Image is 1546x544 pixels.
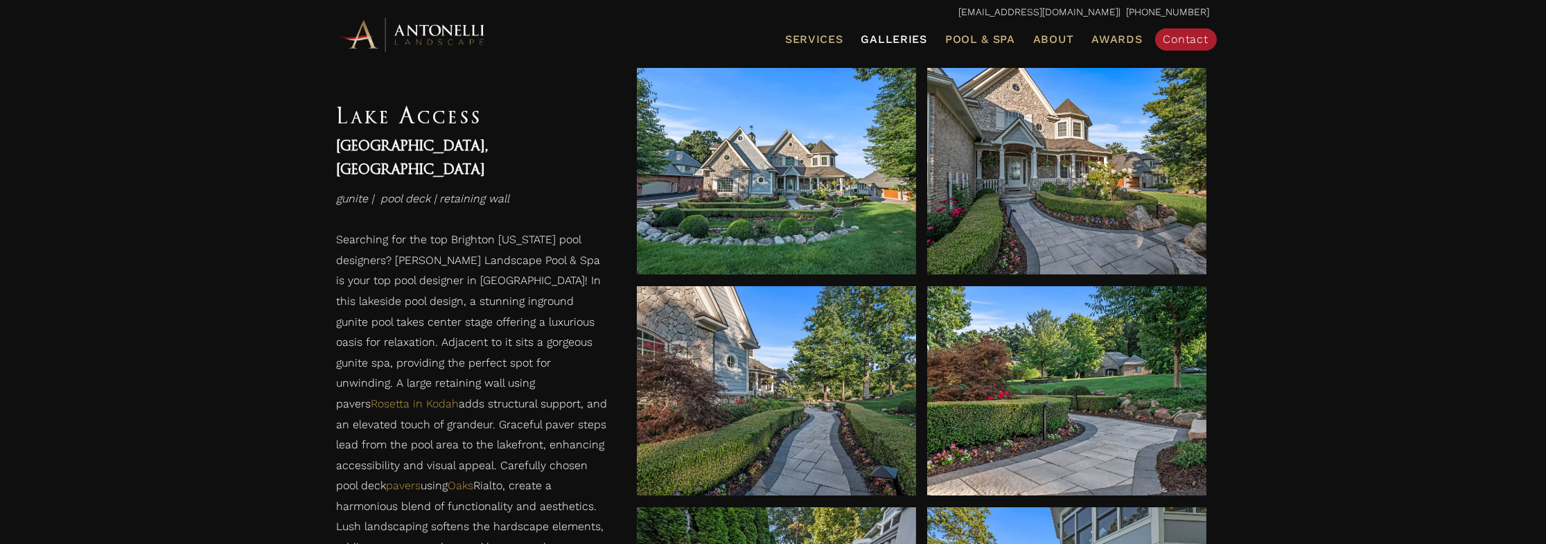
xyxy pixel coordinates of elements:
a: Awards [1086,30,1148,49]
span: Galleries [861,33,927,46]
span: Pool & Spa [945,33,1015,46]
p: | [PHONE_NUMBER] [337,3,1210,21]
a: Services [780,30,849,49]
a: Rosetta in Kodah [371,397,459,410]
a: Galleries [856,30,933,49]
a: Contact [1155,28,1217,51]
h4: [GEOGRAPHIC_DATA], [GEOGRAPHIC_DATA] [337,134,609,181]
h1: Lake Access [337,96,609,134]
a: About [1028,30,1080,49]
a: [EMAIL_ADDRESS][DOMAIN_NAME] [959,6,1119,17]
span: Awards [1091,33,1142,46]
a: pavers [387,479,421,492]
span: About [1033,34,1074,45]
a: Pool & Spa [940,30,1021,49]
span: Services [785,34,843,45]
span: Contact [1163,33,1209,46]
a: Oaks [448,479,474,492]
em: gunite | pool deck | retaining wall [337,191,510,204]
img: Antonelli Horizontal Logo [337,15,489,53]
